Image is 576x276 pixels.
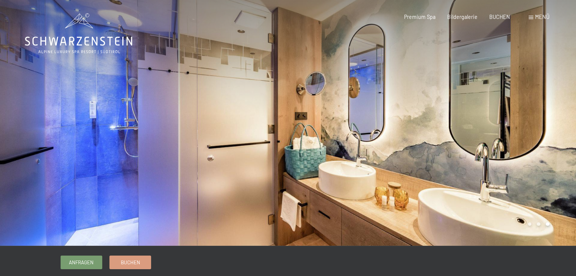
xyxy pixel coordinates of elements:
a: Anfragen [61,256,102,268]
a: Bildergalerie [447,14,478,20]
a: Premium Spa [404,14,436,20]
span: Anfragen [69,259,94,266]
span: Menü [535,14,549,20]
a: BUCHEN [489,14,510,20]
a: Buchen [110,256,151,268]
span: Buchen [121,259,140,266]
